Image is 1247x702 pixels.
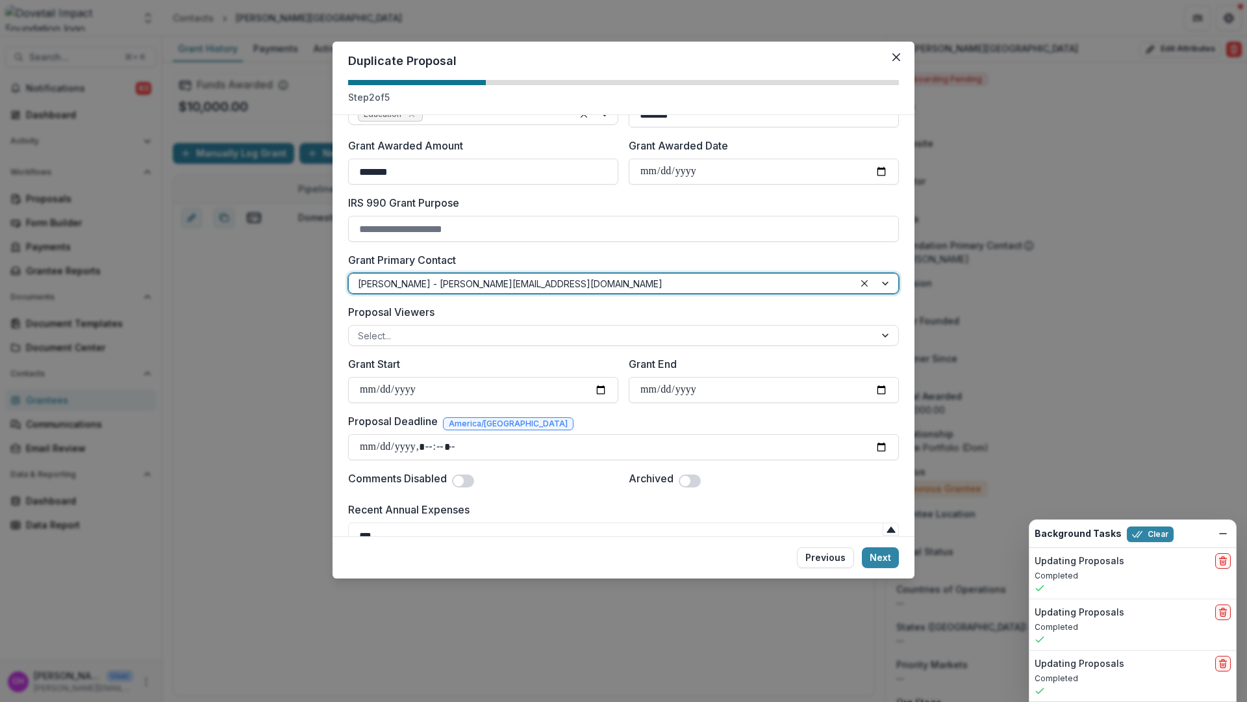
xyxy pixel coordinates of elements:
button: delete [1215,553,1231,569]
label: IRS 990 Grant Purpose [348,195,891,211]
button: Dismiss [1215,526,1231,541]
p: Completed [1035,621,1231,633]
label: Proposal Viewers [348,304,891,320]
label: Grant End [629,356,891,372]
div: Clear selected options [857,276,872,291]
label: Recent Annual Expenses [348,502,891,517]
h2: Background Tasks [1035,528,1122,539]
h2: Updating Proposals [1035,556,1124,567]
label: Grant Primary Contact [348,252,891,268]
label: Archived [629,471,674,486]
p: Duplicate Proposal [348,52,899,70]
button: delete [1215,656,1231,671]
label: Grant Start [348,356,611,372]
p: Completed [1035,570,1231,582]
button: Previous [797,547,854,568]
button: Close [886,47,907,68]
h2: Updating Proposals [1035,607,1124,618]
label: Proposal Deadline [348,413,438,429]
label: Grant Awarded Date [629,138,891,153]
button: delete [1215,604,1231,620]
button: Next [862,547,899,568]
button: Clear [1127,526,1174,542]
span: America/[GEOGRAPHIC_DATA] [449,419,568,428]
label: Comments Disabled [348,471,447,486]
p: Step 2 of 5 [348,90,390,104]
h2: Updating Proposals [1035,658,1124,669]
p: Completed [1035,673,1231,684]
label: Grant Awarded Amount [348,138,611,153]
